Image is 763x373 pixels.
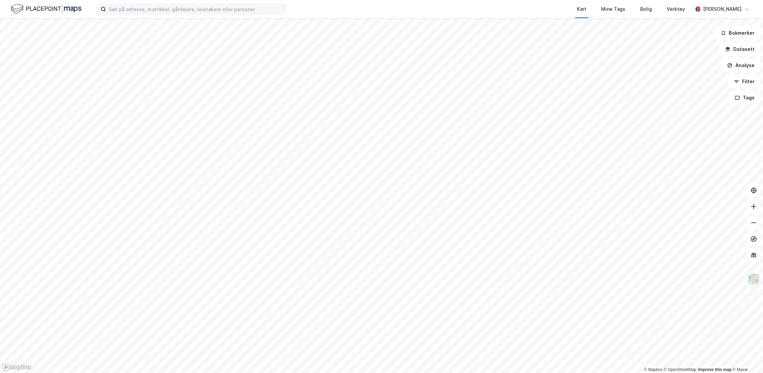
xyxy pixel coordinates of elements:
[11,3,81,15] img: logo.f888ab2527a4732fd821a326f86c7f29.svg
[747,273,760,286] img: Z
[719,42,760,56] button: Datasett
[703,5,741,13] div: [PERSON_NAME]
[577,5,586,13] div: Kart
[667,5,685,13] div: Verktøy
[728,75,760,88] button: Filter
[106,4,286,14] input: Søk på adresse, matrikkel, gårdeiere, leietakere eller personer
[729,341,763,373] div: Kontrollprogram for chat
[698,367,731,372] a: Improve this map
[729,341,763,373] iframe: Chat Widget
[640,5,652,13] div: Bolig
[721,59,760,72] button: Analyse
[601,5,625,13] div: Mine Tags
[664,367,696,372] a: OpenStreetMap
[644,367,662,372] a: Mapbox
[715,26,760,40] button: Bokmerker
[729,91,760,104] button: Tags
[2,363,32,371] a: Mapbox homepage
